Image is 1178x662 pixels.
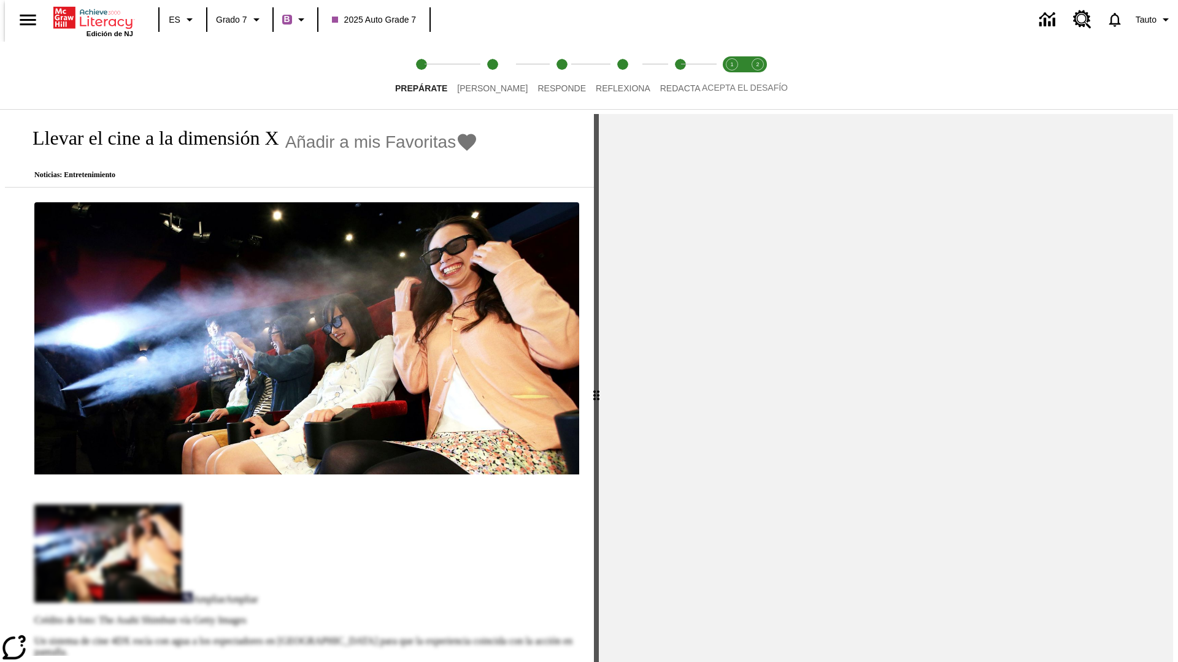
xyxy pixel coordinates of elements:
[586,42,660,109] button: Reflexiona step 4 of 5
[20,127,279,150] h1: Llevar el cine a la dimensión X
[1032,3,1066,37] a: Centro de información
[702,83,788,93] span: ACEPTA EL DESAFÍO
[599,114,1173,662] div: activity
[284,12,290,27] span: B
[660,83,701,93] span: Redacta
[596,83,650,93] span: Reflexiona
[457,83,528,93] span: [PERSON_NAME]
[216,13,247,26] span: Grado 7
[1099,4,1131,36] a: Notificaciones
[714,42,750,109] button: Acepta el desafío lee step 1 of 2
[756,61,759,67] text: 2
[34,202,579,474] img: El panel situado frente a los asientos rocía con agua nebulizada al feliz público en un cine equi...
[285,131,479,153] button: Añadir a mis Favoritas - Llevar el cine a la dimensión X
[285,132,456,152] span: Añadir a mis Favoritas
[1131,9,1178,31] button: Perfil/Configuración
[277,9,314,31] button: Boost El color de la clase es morado/púrpura. Cambiar el color de la clase.
[528,42,596,109] button: Responde step 3 of 5
[5,114,594,656] div: reading
[650,42,710,109] button: Redacta step 5 of 5
[169,13,180,26] span: ES
[730,61,733,67] text: 1
[53,4,133,37] div: Portada
[740,42,776,109] button: Acepta el desafío contesta step 2 of 2
[163,9,202,31] button: Lenguaje: ES, Selecciona un idioma
[1136,13,1157,26] span: Tauto
[87,30,133,37] span: Edición de NJ
[395,83,447,93] span: Prepárate
[20,170,478,180] p: Noticias: Entretenimiento
[332,13,417,26] span: 2025 Auto Grade 7
[1066,3,1099,36] a: Centro de recursos, Se abrirá en una pestaña nueva.
[385,42,457,109] button: Prepárate step 1 of 5
[10,2,46,38] button: Abrir el menú lateral
[594,114,599,662] div: Pulsa la tecla de intro o la barra espaciadora y luego presiona las flechas de derecha e izquierd...
[447,42,537,109] button: Lee step 2 of 5
[211,9,269,31] button: Grado: Grado 7, Elige un grado
[537,83,586,93] span: Responde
